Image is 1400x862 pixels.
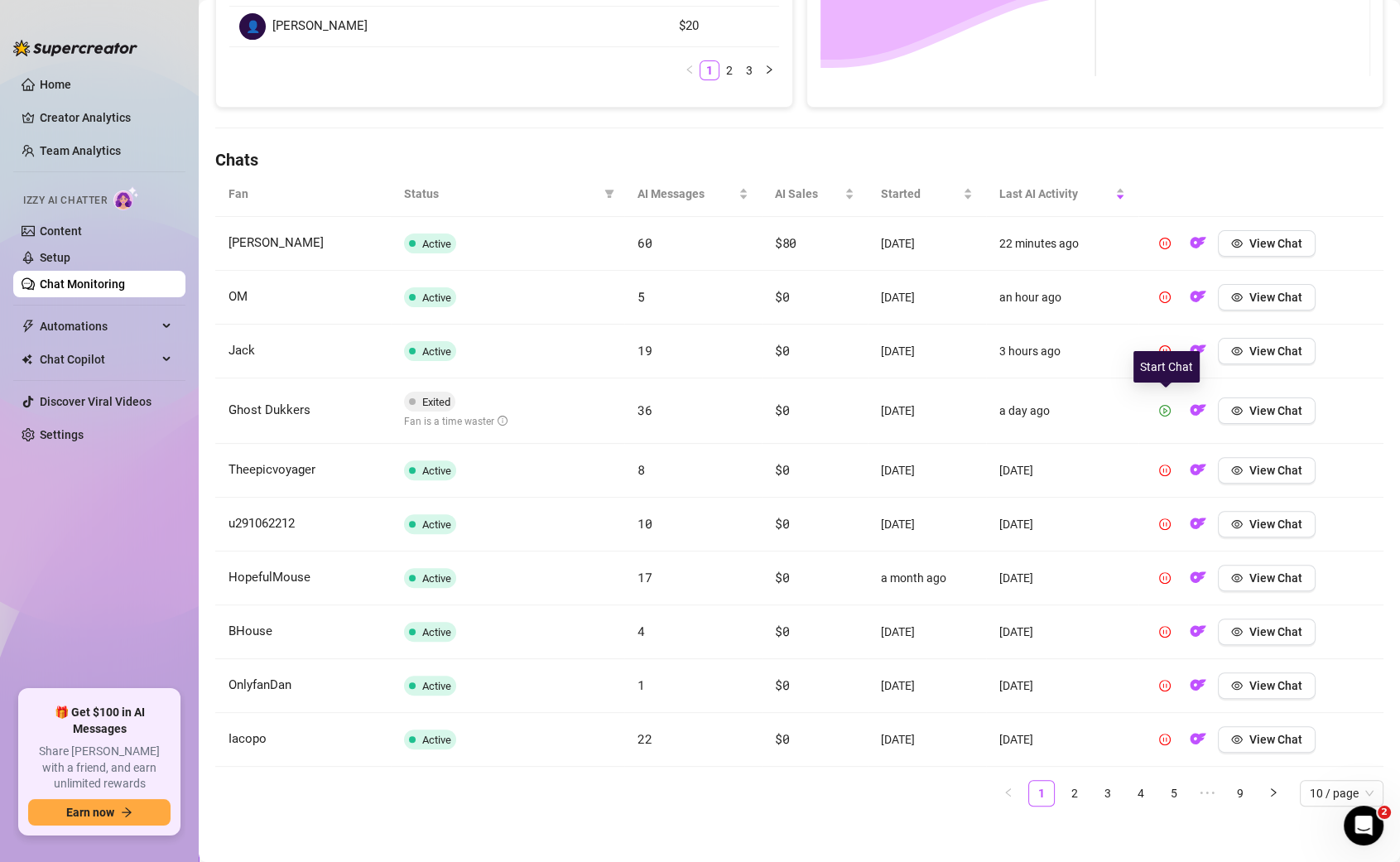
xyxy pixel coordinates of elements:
[868,444,986,498] td: [DATE]
[868,325,986,378] td: [DATE]
[775,234,796,251] span: $80
[868,498,986,551] td: [DATE]
[775,461,789,478] span: $0
[700,61,719,79] a: 1
[422,626,451,638] span: Active
[1185,338,1211,364] button: OF
[1190,342,1206,359] img: OF
[999,185,1112,203] span: Last AI Activity
[1300,780,1383,807] div: Page Size
[1249,404,1302,417] span: View Chat
[1190,402,1206,418] img: OF
[40,144,121,157] a: Team Analytics
[604,189,614,199] span: filter
[1260,780,1287,807] button: right
[40,395,152,408] a: Discover Viral Videos
[215,148,1383,171] h4: Chats
[775,515,789,532] span: $0
[40,251,70,264] a: Setup
[1159,405,1171,417] span: play-circle
[680,60,700,80] button: left
[1190,288,1206,305] img: OF
[229,402,310,417] span: Ghost Dukkers
[1159,518,1171,530] span: pause-circle
[1268,787,1278,797] span: right
[40,428,84,441] a: Settings
[422,238,451,250] span: Active
[986,498,1138,551] td: [DATE]
[1185,619,1211,645] button: OF
[1028,780,1055,807] li: 1
[215,171,391,217] th: Fan
[637,342,652,359] span: 19
[40,224,82,238] a: Content
[229,516,295,531] span: u291062212
[1159,238,1171,249] span: pause-circle
[637,623,645,639] span: 4
[229,731,267,746] span: Iacopo
[868,217,986,271] td: [DATE]
[1185,521,1211,534] a: OF
[986,605,1138,659] td: [DATE]
[775,288,789,305] span: $0
[1061,780,1088,807] li: 2
[1159,291,1171,303] span: pause-circle
[881,185,960,203] span: Started
[1159,345,1171,357] span: pause-circle
[1161,780,1187,807] li: 5
[759,60,779,80] button: right
[272,17,368,36] span: [PERSON_NAME]
[868,271,986,325] td: [DATE]
[868,171,986,217] th: Started
[121,807,132,818] span: arrow-right
[601,181,618,206] span: filter
[1128,781,1153,806] a: 4
[637,185,735,203] span: AI Messages
[66,806,114,819] span: Earn now
[1218,672,1316,699] button: View Chat
[1249,291,1302,304] span: View Chat
[40,78,71,91] a: Home
[637,402,652,418] span: 36
[637,730,652,747] span: 22
[40,313,157,340] span: Automations
[22,354,32,365] img: Chat Copilot
[1218,511,1316,537] button: View Chat
[986,271,1138,325] td: an hour ago
[740,61,758,79] a: 3
[229,289,248,304] span: OM
[1231,518,1243,530] span: eye
[739,60,759,80] li: 3
[498,416,508,426] span: info-circle
[1185,457,1211,484] button: OF
[422,680,451,692] span: Active
[1231,734,1243,745] span: eye
[1218,338,1316,364] button: View Chat
[995,780,1022,807] button: left
[23,193,107,209] span: Izzy AI Chatter
[637,515,652,532] span: 10
[1218,230,1316,257] button: View Chat
[1185,284,1211,311] button: OF
[775,623,789,639] span: $0
[1249,571,1302,585] span: View Chat
[986,659,1138,713] td: [DATE]
[1260,780,1287,807] li: Next Page
[1159,626,1171,638] span: pause-circle
[1185,397,1211,424] button: OF
[1185,294,1211,307] a: OF
[229,624,272,638] span: BHouse
[1249,464,1302,477] span: View Chat
[1231,680,1243,691] span: eye
[28,744,171,792] span: Share [PERSON_NAME] with a friend, and earn unlimited rewards
[229,235,324,250] span: [PERSON_NAME]
[775,402,789,418] span: $0
[422,572,451,585] span: Active
[40,277,125,291] a: Chat Monitoring
[1194,780,1220,807] span: •••
[1185,682,1211,696] a: OF
[28,799,171,826] button: Earn nowarrow-right
[404,185,598,203] span: Status
[13,40,137,56] img: logo-BBDzfeDw.svg
[637,677,645,693] span: 1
